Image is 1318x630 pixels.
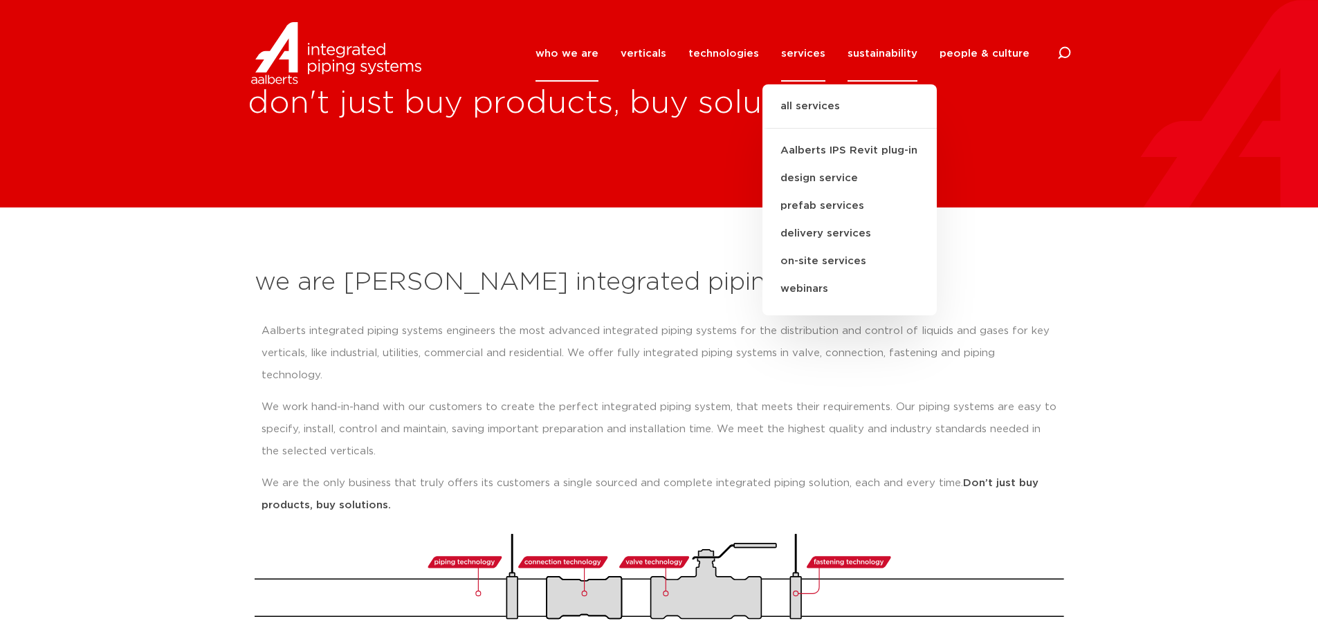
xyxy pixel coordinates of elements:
[536,26,598,82] a: who we are
[762,165,937,192] a: design service
[762,248,937,275] a: on-site services
[262,320,1057,387] p: Aalberts integrated piping systems engineers the most advanced integrated piping systems for the ...
[762,220,937,248] a: delivery services
[940,26,1029,82] a: people & culture
[262,396,1057,463] p: We work hand-in-hand with our customers to create the perfect integrated piping system, that meet...
[762,137,937,165] a: Aalberts IPS Revit plug-in
[262,472,1057,517] p: We are the only business that truly offers its customers a single sourced and complete integrated...
[621,26,666,82] a: verticals
[688,26,759,82] a: technologies
[848,26,917,82] a: sustainability
[762,98,937,129] a: all services
[762,192,937,220] a: prefab services
[762,84,937,315] ul: services
[255,266,1064,299] h2: we are [PERSON_NAME] integrated piping systems
[781,26,825,82] a: services
[536,26,1029,82] nav: Menu
[762,275,937,303] a: webinars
